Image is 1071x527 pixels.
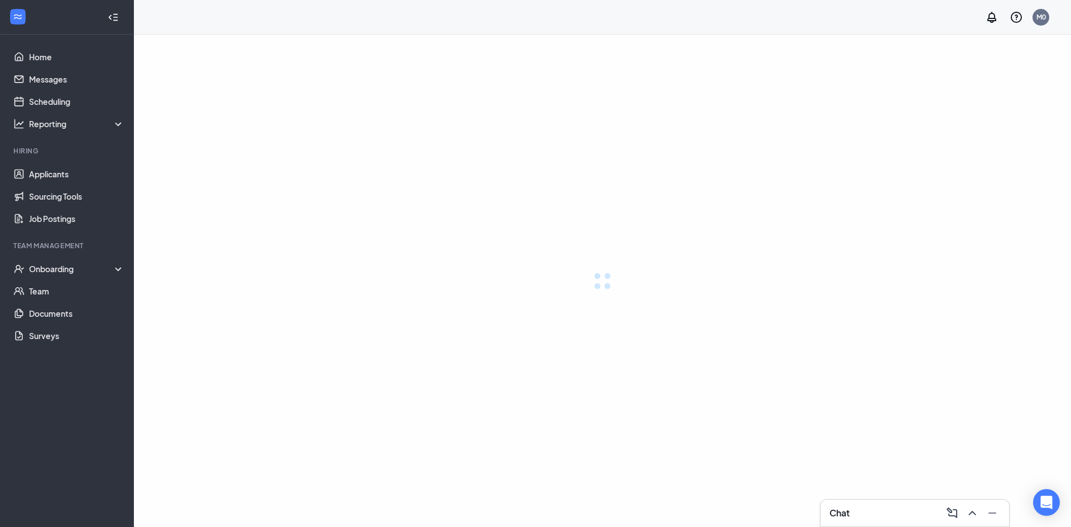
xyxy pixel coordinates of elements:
svg: Analysis [13,118,25,129]
div: Onboarding [29,263,125,274]
svg: WorkstreamLogo [12,11,23,22]
svg: Collapse [108,12,119,23]
svg: Minimize [986,506,999,520]
button: ComposeMessage [942,504,960,522]
svg: ComposeMessage [945,506,959,520]
a: Documents [29,302,124,325]
div: Hiring [13,146,122,156]
h3: Chat [829,507,850,519]
a: Job Postings [29,207,124,230]
a: Applicants [29,163,124,185]
a: Messages [29,68,124,90]
a: Scheduling [29,90,124,113]
div: Open Intercom Messenger [1033,489,1060,516]
div: Reporting [29,118,125,129]
div: Team Management [13,241,122,250]
a: Sourcing Tools [29,185,124,207]
svg: QuestionInfo [1010,11,1023,24]
a: Home [29,46,124,68]
div: M0 [1036,12,1046,22]
button: ChevronUp [962,504,980,522]
svg: ChevronUp [966,506,979,520]
button: Minimize [982,504,1000,522]
svg: UserCheck [13,263,25,274]
svg: Notifications [985,11,998,24]
a: Team [29,280,124,302]
a: Surveys [29,325,124,347]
